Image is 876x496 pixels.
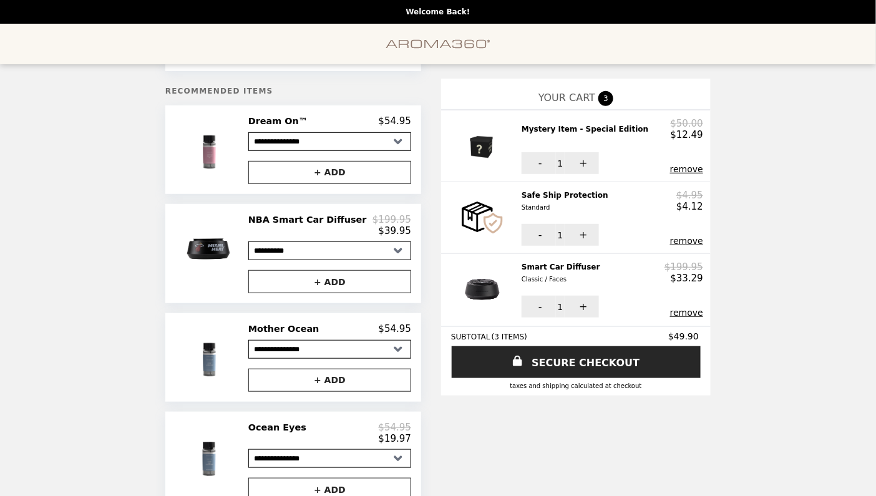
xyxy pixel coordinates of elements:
span: 1 [558,158,563,168]
button: - [522,152,556,174]
h5: Recommended Items [165,87,421,95]
p: $39.95 [379,225,412,236]
span: 1 [558,230,563,240]
p: $54.95 [379,115,412,127]
div: Standard [522,202,608,213]
button: - [522,296,556,318]
p: $199.95 [372,214,411,225]
button: + [565,152,599,174]
span: $49.90 [668,331,701,341]
button: + ADD [248,270,411,293]
h2: Dream On™ [248,115,313,127]
p: $54.95 [379,323,412,334]
button: + [565,224,599,246]
p: $12.49 [671,129,704,140]
img: Ocean Eyes [173,422,246,492]
button: remove [670,308,703,318]
p: $4.95 [676,190,703,201]
p: $54.95 [379,422,412,433]
a: SECURE CHECKOUT [452,346,701,378]
p: $199.95 [664,261,703,273]
img: Safe Ship Protection [454,190,513,246]
h2: Mystery Item - Special Edition [522,124,653,135]
button: + ADD [248,161,411,184]
h2: Ocean Eyes [248,422,311,433]
img: Mystery Item - Special Edition [454,118,513,174]
img: Brand Logo [386,31,490,57]
select: Select a product variant [248,241,411,260]
img: Smart Car Diffuser [454,261,513,318]
p: $4.12 [676,201,703,212]
span: 1 [558,302,563,312]
button: + [565,296,599,318]
p: $19.97 [379,433,412,444]
button: + ADD [248,369,411,392]
h2: Smart Car Diffuser [522,261,605,286]
div: Classic / Faces [522,274,600,285]
h2: Safe Ship Protection [522,190,613,214]
img: Dream On™ [175,115,246,183]
p: $33.29 [671,273,704,284]
span: YOUR CART [538,92,595,104]
img: NBA Smart Car Diffuser [173,214,246,284]
p: $50.00 [671,118,704,129]
select: Select a product variant [248,449,411,468]
select: Select a product variant [248,340,411,359]
h2: Mother Ocean [248,323,324,334]
button: - [522,224,556,246]
span: ( 3 ITEMS ) [492,333,527,341]
img: Mother Ocean [175,323,246,391]
button: remove [670,236,703,246]
button: remove [670,164,703,174]
h2: NBA Smart Car Diffuser [248,214,372,225]
span: 3 [598,91,613,106]
p: Welcome Back! [406,7,470,16]
select: Select a product variant [248,132,411,151]
span: SUBTOTAL [451,333,492,341]
div: Taxes and Shipping calculated at checkout [451,382,701,389]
